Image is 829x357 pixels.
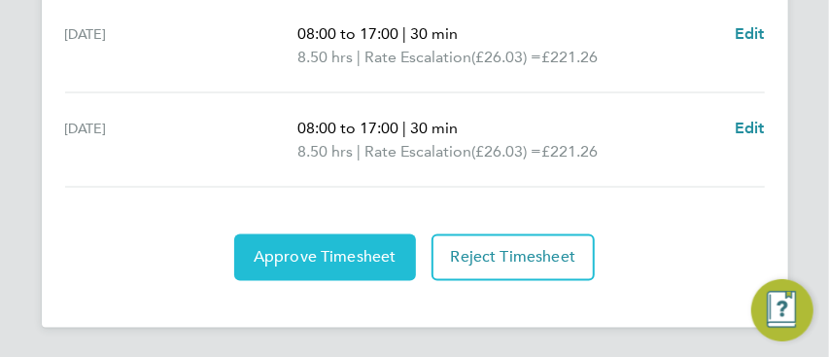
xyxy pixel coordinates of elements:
span: Rate Escalation [364,46,471,69]
button: Approve Timesheet [234,234,416,281]
div: [DATE] [65,22,298,69]
span: Reject Timesheet [451,248,576,268]
span: Rate Escalation [364,140,471,163]
span: £221.26 [541,48,598,66]
button: Engage Resource Center [751,279,813,341]
span: | [357,142,361,161]
span: 8.50 hrs [297,48,353,66]
span: Approve Timesheet [254,248,397,268]
span: 8.50 hrs [297,142,353,161]
div: [DATE] [65,117,298,163]
span: £221.26 [541,142,598,161]
span: 30 min [410,119,458,137]
a: Edit [735,22,765,46]
span: (£26.03) = [471,48,541,66]
a: Edit [735,117,765,140]
span: 30 min [410,24,458,43]
span: Edit [735,24,765,43]
span: | [402,119,406,137]
span: | [357,48,361,66]
span: 08:00 to 17:00 [297,119,398,137]
span: 08:00 to 17:00 [297,24,398,43]
span: (£26.03) = [471,142,541,161]
button: Reject Timesheet [432,234,596,281]
span: | [402,24,406,43]
span: Edit [735,119,765,137]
